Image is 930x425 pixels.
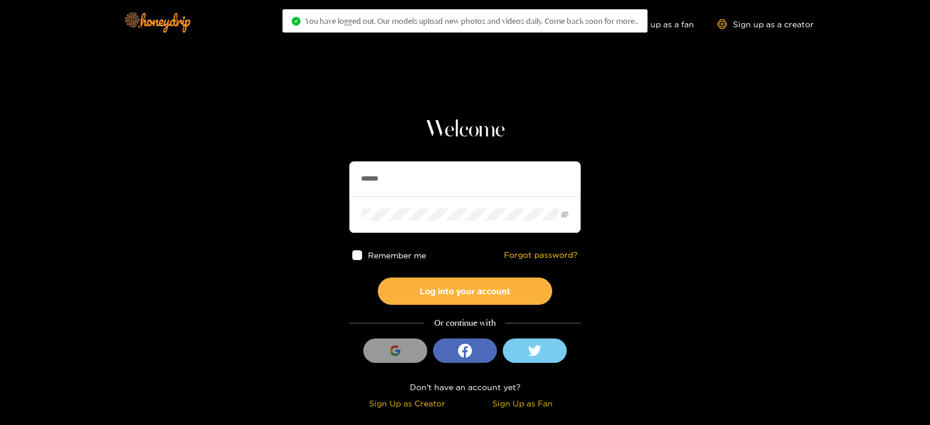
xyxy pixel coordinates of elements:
h1: Welcome [349,116,581,144]
button: Log into your account [378,278,552,305]
div: Sign Up as Fan [468,397,578,410]
span: You have logged out. Our models upload new photos and videos daily. Come back soon for more.. [305,16,638,26]
a: Sign up as a fan [614,19,694,29]
a: Sign up as a creator [717,19,814,29]
div: Sign Up as Creator [352,397,462,410]
span: eye-invisible [561,211,568,218]
div: Or continue with [349,316,581,330]
span: Remember me [368,251,426,260]
a: Forgot password? [504,250,578,260]
span: check-circle [292,17,301,26]
div: Don't have an account yet? [349,380,581,394]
